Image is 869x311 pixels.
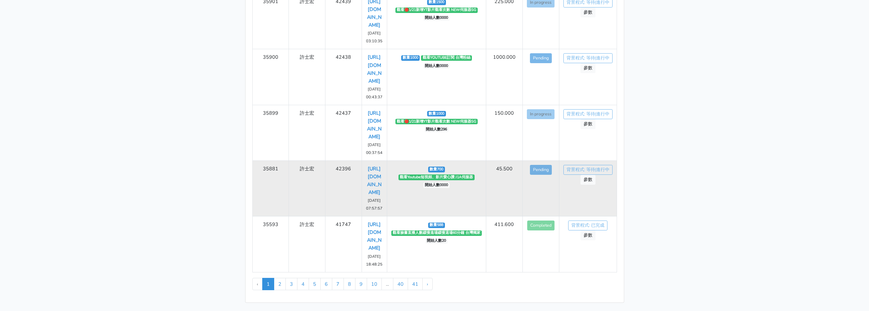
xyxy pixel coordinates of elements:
[580,8,595,17] a: 參數
[367,110,382,140] a: [URL][DOMAIN_NAME]
[344,278,355,290] a: 8
[428,167,445,172] span: 數量700
[366,254,382,267] small: [DATE] 18:48:25
[486,161,523,216] td: 45.500
[367,278,382,290] a: 10
[366,142,382,155] small: [DATE] 00:37:54
[486,216,523,272] td: 411.600
[563,165,613,175] a: 背景程式: 等待|進行中
[285,278,297,290] a: 3
[395,119,478,124] span: 觀看🔴1/21新增YT影片觀看次數 NEW伺服器SG
[252,278,263,290] li: « Previous
[563,53,613,63] a: 背景程式: 等待|進行中
[289,216,325,272] td: 許士宏
[421,55,472,61] span: 觀看YOUTUBE訂閱 台灣粉絲
[428,223,445,228] span: 數量588
[252,161,289,216] td: 35881
[423,182,450,188] span: 開始人數0000
[486,49,523,105] td: 1000.000
[425,238,448,244] span: 開始人數20
[367,165,382,196] a: [URL][DOMAIN_NAME]
[486,105,523,160] td: 150.000
[325,216,362,272] td: 41747
[580,175,595,185] a: 參數
[262,278,274,290] span: 1
[398,174,475,180] span: 觀看Youtube短視頻、影片愛心讚 J1A伺服器
[289,161,325,216] td: 許士宏
[408,278,423,290] a: 41
[252,49,289,105] td: 35900
[527,109,555,119] button: In progress
[568,221,607,230] a: 背景程式: 已完成
[563,109,613,119] a: 背景程式: 等待|進行中
[422,278,433,290] a: Next »
[367,221,382,251] a: [URL][DOMAIN_NAME]
[580,119,595,129] a: 參數
[274,278,286,290] a: 2
[401,55,420,61] span: 數量1000
[367,54,382,84] a: [URL][DOMAIN_NAME]
[309,278,321,290] a: 5
[325,105,362,160] td: 42437
[395,8,478,13] span: 觀看🔴1/21新增YT影片觀看次數 NEW伺服器SG
[580,230,595,240] a: 參數
[527,221,555,230] button: Completed
[289,49,325,105] td: 許士宏
[252,216,289,272] td: 35593
[423,15,450,21] span: 開始人數0000
[332,278,344,290] a: 7
[366,198,382,211] small: [DATE] 07:57:57
[355,278,367,290] a: 9
[580,63,595,73] a: 參數
[393,278,408,290] a: 40
[530,165,552,175] button: Pending
[366,86,382,100] small: [DATE] 00:43:37
[325,49,362,105] td: 42438
[289,105,325,160] td: 許士宏
[427,111,446,116] span: 數量1000
[297,278,309,290] a: 4
[320,278,332,290] a: 6
[391,230,482,236] span: 觀看臉書直播人數緩慢進場緩慢退場60分鐘 台灣獨家
[424,127,449,132] span: 開始人數296
[530,53,552,63] button: Pending
[252,105,289,160] td: 35899
[366,30,382,44] small: [DATE] 03:10:35
[423,63,450,69] span: 開始人數0000
[325,161,362,216] td: 42396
